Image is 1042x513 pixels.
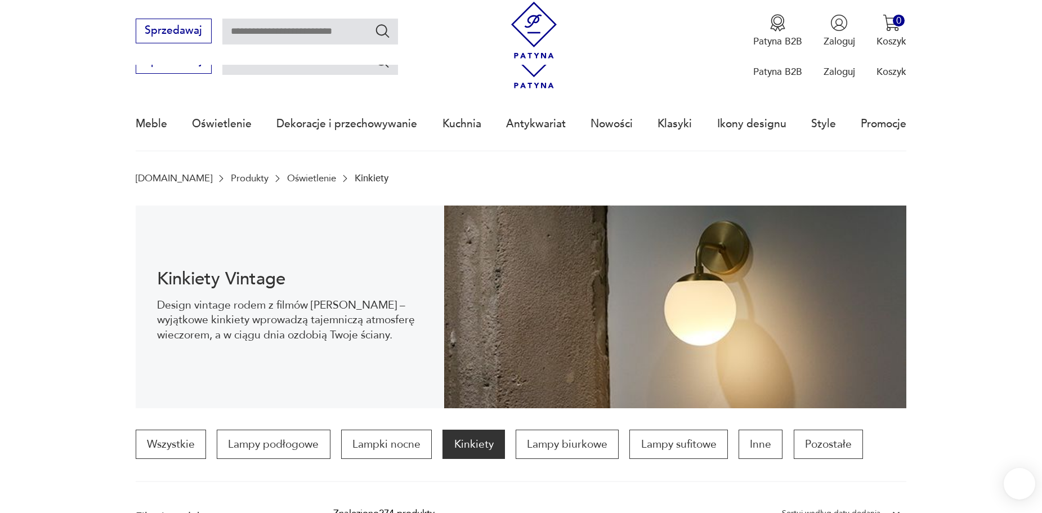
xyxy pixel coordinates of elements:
[444,206,907,408] img: Kinkiety vintage
[824,65,855,78] p: Zaloguj
[506,2,562,59] img: Patyna - sklep z meblami i dekoracjami vintage
[136,27,212,36] a: Sprzedawaj
[753,35,802,48] p: Patyna B2B
[157,298,422,342] p: Design vintage rodem z filmów [PERSON_NAME] – wyjątkowe kinkiety wprowadzą tajemniczą atmosferę w...
[811,98,836,150] a: Style
[591,98,633,150] a: Nowości
[739,430,782,459] a: Inne
[506,98,566,150] a: Antykwariat
[516,430,619,459] a: Lampy biurkowe
[442,430,504,459] a: Kinkiety
[753,14,802,48] button: Patyna B2B
[769,14,786,32] img: Ikona medalu
[876,14,906,48] button: 0Koszyk
[883,14,900,32] img: Ikona koszyka
[658,98,692,150] a: Klasyki
[876,65,906,78] p: Koszyk
[355,173,388,184] p: Kinkiety
[287,173,336,184] a: Oświetlenie
[276,98,417,150] a: Dekoracje i przechowywanie
[157,271,422,287] h1: Kinkiety Vintage
[374,23,391,39] button: Szukaj
[136,430,206,459] a: Wszystkie
[830,14,848,32] img: Ikonka użytkownika
[794,430,863,459] a: Pozostałe
[824,14,855,48] button: Zaloguj
[1004,468,1035,499] iframe: Smartsupp widget button
[442,98,481,150] a: Kuchnia
[136,57,212,66] a: Sprzedawaj
[341,430,432,459] a: Lampki nocne
[753,65,802,78] p: Patyna B2B
[374,53,391,69] button: Szukaj
[861,98,906,150] a: Promocje
[824,35,855,48] p: Zaloguj
[629,430,727,459] a: Lampy sufitowe
[231,173,269,184] a: Produkty
[717,98,786,150] a: Ikony designu
[136,19,212,43] button: Sprzedawaj
[192,98,252,150] a: Oświetlenie
[753,14,802,48] a: Ikona medaluPatyna B2B
[136,173,212,184] a: [DOMAIN_NAME]
[217,430,330,459] a: Lampy podłogowe
[876,35,906,48] p: Koszyk
[136,98,167,150] a: Meble
[893,15,905,26] div: 0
